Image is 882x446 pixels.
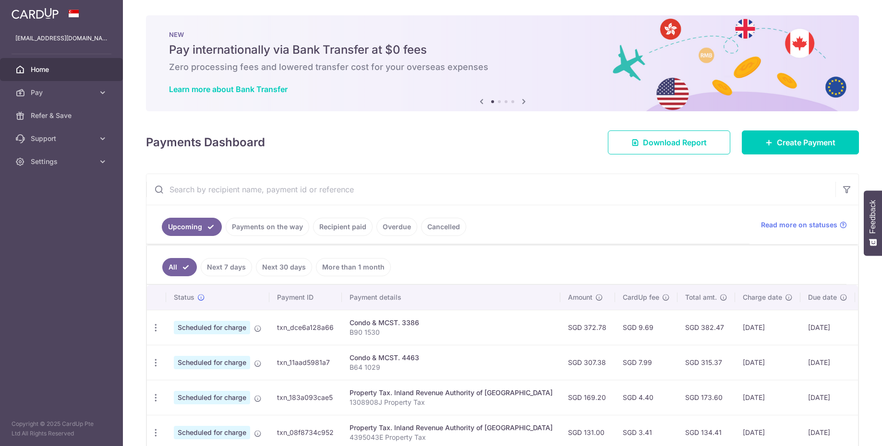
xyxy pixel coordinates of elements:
td: SGD 169.20 [560,380,615,415]
td: txn_183a093cae5 [269,380,342,415]
td: [DATE] [800,310,855,345]
a: Recipient paid [313,218,373,236]
button: Feedback - Show survey [864,190,882,256]
span: Scheduled for charge [174,426,250,439]
p: B64 1029 [350,363,553,372]
th: Payment ID [269,285,342,310]
span: Download Report [643,137,707,148]
h6: Zero processing fees and lowered transfer cost for your overseas expenses [169,61,836,73]
div: Property Tax. Inland Revenue Authority of [GEOGRAPHIC_DATA] [350,423,553,433]
td: [DATE] [735,380,800,415]
td: SGD 372.78 [560,310,615,345]
span: Charge date [743,293,782,302]
span: Pay [31,88,94,97]
td: SGD 315.37 [677,345,735,380]
span: Amount [568,293,592,302]
a: Create Payment [742,130,859,154]
span: Scheduled for charge [174,391,250,404]
a: Cancelled [421,218,466,236]
h5: Pay internationally via Bank Transfer at $0 fees [169,42,836,58]
a: Overdue [376,218,417,236]
td: SGD 382.47 [677,310,735,345]
p: 1308908J Property Tax [350,398,553,407]
span: Status [174,293,194,302]
a: More than 1 month [316,258,391,276]
div: Property Tax. Inland Revenue Authority of [GEOGRAPHIC_DATA] [350,388,553,398]
img: CardUp [12,8,59,19]
td: SGD 7.99 [615,345,677,380]
td: [DATE] [800,345,855,380]
div: Condo & MCST. 4463 [350,353,553,363]
span: Read more on statuses [761,220,837,230]
a: Payments on the way [226,218,309,236]
a: Next 30 days [256,258,312,276]
span: Settings [31,157,94,166]
td: [DATE] [735,345,800,380]
p: B90 1530 [350,328,553,337]
p: NEW [169,31,836,38]
span: Scheduled for charge [174,356,250,369]
span: Create Payment [777,137,835,148]
img: Bank transfer banner [146,15,859,111]
td: txn_dce6a128a66 [269,310,342,345]
td: [DATE] [800,380,855,415]
a: Upcoming [162,218,222,236]
a: Next 7 days [201,258,252,276]
span: CardUp fee [623,293,659,302]
p: [EMAIL_ADDRESS][DOMAIN_NAME] [15,34,108,43]
div: Condo & MCST. 3386 [350,318,553,328]
span: Scheduled for charge [174,321,250,334]
a: Download Report [608,130,730,154]
h4: Payments Dashboard [146,134,265,151]
span: Total amt. [685,293,717,302]
td: [DATE] [735,310,800,345]
a: Learn more about Bank Transfer [169,84,288,94]
span: Support [31,134,94,143]
span: Due date [808,293,837,302]
span: Refer & Save [31,111,94,120]
td: SGD 173.60 [677,380,735,415]
span: Home [31,65,94,74]
td: SGD 9.69 [615,310,677,345]
td: SGD 4.40 [615,380,677,415]
input: Search by recipient name, payment id or reference [146,174,835,205]
td: txn_11aad5981a7 [269,345,342,380]
a: All [162,258,197,276]
span: Feedback [869,200,877,234]
th: Payment details [342,285,560,310]
a: Read more on statuses [761,220,847,230]
p: 4395043E Property Tax [350,433,553,442]
td: SGD 307.38 [560,345,615,380]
